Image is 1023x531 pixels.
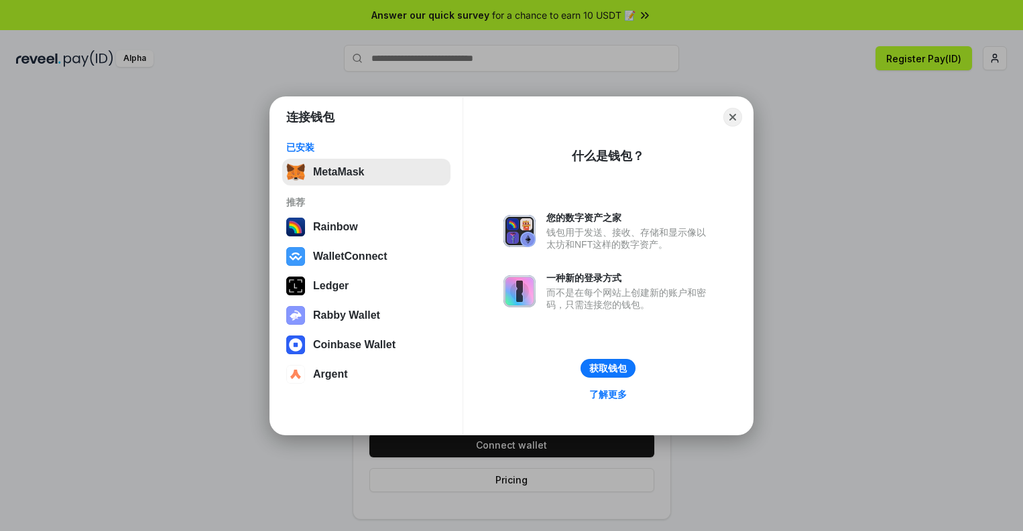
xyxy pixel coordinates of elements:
button: Coinbase Wallet [282,331,450,358]
h1: 连接钱包 [286,109,335,125]
img: svg+xml,%3Csvg%20width%3D%2228%22%20height%3D%2228%22%20viewBox%3D%220%200%2028%2028%22%20fill%3D... [286,365,305,384]
img: svg+xml,%3Csvg%20width%3D%2228%22%20height%3D%2228%22%20viewBox%3D%220%200%2028%2028%22%20fill%3D... [286,335,305,354]
div: 已安装 [286,141,446,153]
button: WalletConnect [282,243,450,270]
div: 什么是钱包？ [572,148,644,164]
div: MetaMask [313,166,364,178]
button: 获取钱包 [581,359,636,378]
img: svg+xml,%3Csvg%20xmlns%3D%22http%3A%2F%2Fwww.w3.org%2F2000%2Fsvg%22%20width%3D%2228%22%20height%3... [286,277,305,295]
div: Rabby Wallet [313,309,380,321]
img: svg+xml,%3Csvg%20xmlns%3D%22http%3A%2F%2Fwww.w3.org%2F2000%2Fsvg%22%20fill%3D%22none%22%20viewBox... [503,275,536,307]
div: 了解更多 [589,388,627,400]
button: Close [723,108,742,127]
div: WalletConnect [313,250,387,262]
img: svg+xml,%3Csvg%20xmlns%3D%22http%3A%2F%2Fwww.w3.org%2F2000%2Fsvg%22%20fill%3D%22none%22%20viewBox... [503,215,536,247]
button: Rabby Wallet [282,302,450,329]
img: svg+xml,%3Csvg%20xmlns%3D%22http%3A%2F%2Fwww.w3.org%2F2000%2Fsvg%22%20fill%3D%22none%22%20viewBox... [286,306,305,325]
button: Argent [282,361,450,388]
div: 钱包用于发送、接收、存储和显示像以太坊和NFT这样的数字资产。 [546,226,713,250]
div: Argent [313,368,348,380]
button: MetaMask [282,159,450,185]
button: Ledger [282,273,450,299]
div: 获取钱包 [589,362,627,374]
div: 推荐 [286,196,446,208]
div: Ledger [313,280,349,292]
div: 一种新的登录方式 [546,272,713,284]
div: Rainbow [313,221,358,233]
a: 了解更多 [581,386,635,403]
img: svg+xml,%3Csvg%20width%3D%22120%22%20height%3D%22120%22%20viewBox%3D%220%200%20120%20120%22%20fil... [286,218,305,236]
div: Coinbase Wallet [313,339,396,351]
div: 而不是在每个网站上创建新的账户和密码，只需连接您的钱包。 [546,287,713,311]
button: Rainbow [282,214,450,240]
img: svg+xml,%3Csvg%20width%3D%2228%22%20height%3D%2228%22%20viewBox%3D%220%200%2028%2028%22%20fill%3D... [286,247,305,266]
div: 您的数字资产之家 [546,212,713,224]
img: svg+xml,%3Csvg%20fill%3D%22none%22%20height%3D%2233%22%20viewBox%3D%220%200%2035%2033%22%20width%... [286,163,305,181]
